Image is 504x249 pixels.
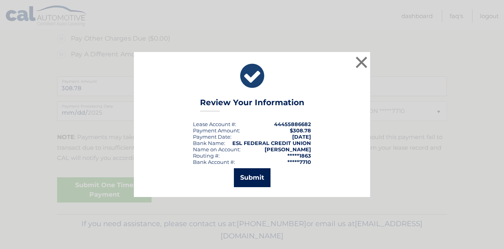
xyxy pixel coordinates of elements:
[292,134,311,140] span: [DATE]
[193,146,241,152] div: Name on Account:
[193,140,225,146] div: Bank Name:
[193,121,236,127] div: Lease Account #:
[193,134,230,140] span: Payment Date
[193,152,220,159] div: Routing #:
[234,168,271,187] button: Submit
[200,98,304,111] h3: Review Your Information
[193,159,235,165] div: Bank Account #:
[193,127,240,134] div: Payment Amount:
[290,127,311,134] span: $308.78
[265,146,311,152] strong: [PERSON_NAME]
[193,134,232,140] div: :
[232,140,311,146] strong: ESL FEDERAL CREDIT UNION
[274,121,311,127] strong: 44455886682
[354,54,369,70] button: ×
